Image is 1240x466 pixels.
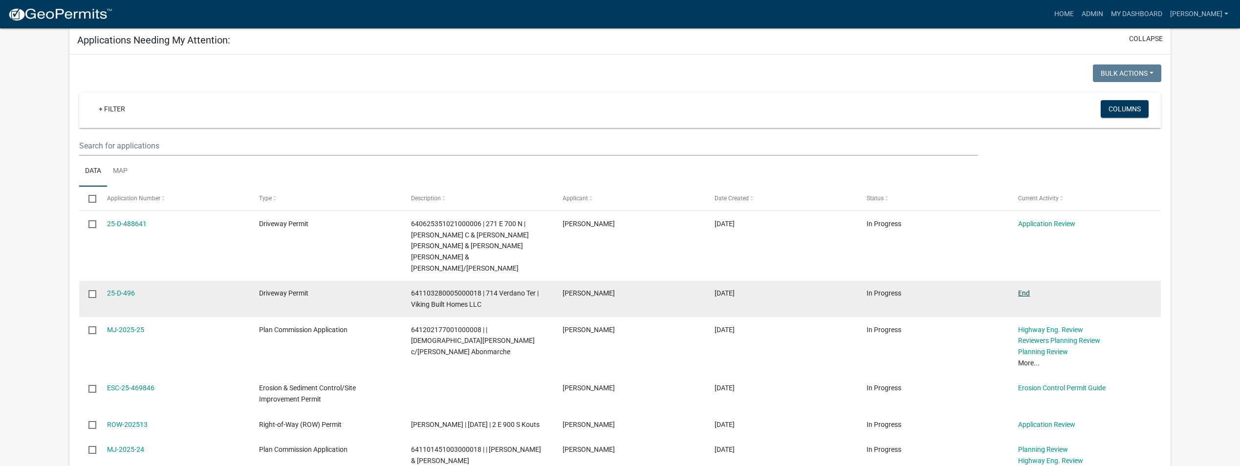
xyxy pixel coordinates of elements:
[411,421,540,428] span: Briann Hofmann | 08/29/2025 | 2 E 900 S Kouts
[98,187,250,210] datatable-header-cell: Application Number
[79,187,98,210] datatable-header-cell: Select
[402,187,554,210] datatable-header-cell: Description
[1018,421,1075,428] a: Application Review
[563,289,615,297] span: Tami Evans
[715,220,735,228] span: 10/06/2025
[1018,457,1083,465] a: Highway Eng. Review
[1166,5,1232,23] a: [PERSON_NAME]
[715,326,735,334] span: 08/28/2025
[107,445,144,453] a: MJ-2025-24
[79,136,978,156] input: Search for applications
[107,195,160,202] span: Application Number
[107,220,147,228] a: 25-D-488641
[259,445,348,453] span: Plan Commission Application
[867,421,901,428] span: In Progress
[259,384,356,403] span: Erosion & Sediment Control/Site Improvement Permit
[411,289,539,308] span: 641103280005000018 | 714 Verdano Ter | Viking Built Homes LLC
[411,220,529,272] span: 640625351021000006 | 271 E 700 N | Fleming Zakrey C & Fleming Stephanie Lauren & Galey Vincent St...
[411,326,535,356] span: 641202177001000008 | | Evangelia Eleftheri c/o Krull Abonmarche
[259,220,308,228] span: Driveway Permit
[1018,348,1068,356] a: Planning Review
[867,195,884,202] span: Status
[107,289,135,297] a: 25-D-496
[867,326,901,334] span: In Progress
[563,384,615,392] span: Matthew T. Phillips
[259,195,272,202] span: Type
[107,326,144,334] a: MJ-2025-25
[107,421,148,428] a: ROW-202513
[91,100,133,118] a: + Filter
[715,445,735,453] span: 08/11/2025
[1107,5,1166,23] a: My Dashboard
[1018,359,1040,367] a: More...
[1018,195,1059,202] span: Current Activity
[1009,187,1161,210] datatable-header-cell: Current Activity
[411,195,441,202] span: Description
[715,421,735,428] span: 08/15/2025
[563,421,615,428] span: Briann Hofmann
[259,421,342,428] span: Right-of-Way (ROW) Permit
[1018,220,1075,228] a: Application Review
[77,34,230,46] h5: Applications Needing My Attention:
[867,220,901,228] span: In Progress
[715,289,735,297] span: 09/24/2025
[867,289,901,297] span: In Progress
[1129,34,1163,44] button: collapse
[107,156,133,187] a: Map
[1018,289,1030,297] a: End
[1018,384,1106,392] a: Erosion Control Permit Guide
[563,195,588,202] span: Applicant
[1018,337,1100,344] a: Reviewers Planning Review
[867,384,901,392] span: In Progress
[1018,445,1068,453] a: Planning Review
[705,187,857,210] datatable-header-cell: Date Created
[563,445,615,453] span: Kristy Marasco
[563,326,615,334] span: Kristy Marasco
[107,384,154,392] a: ESC-25-469846
[1018,326,1083,334] a: Highway Eng. Review
[1078,5,1107,23] a: Admin
[250,187,402,210] datatable-header-cell: Type
[1050,5,1078,23] a: Home
[79,156,107,187] a: Data
[411,445,541,465] span: 641101451003000018 | | Hall John & Linda H&W
[553,187,705,210] datatable-header-cell: Applicant
[563,220,615,228] span: Tami Evans
[857,187,1009,210] datatable-header-cell: Status
[259,289,308,297] span: Driveway Permit
[867,445,901,453] span: In Progress
[1093,64,1161,82] button: Bulk Actions
[715,195,749,202] span: Date Created
[1101,100,1149,118] button: Columns
[715,384,735,392] span: 08/27/2025
[259,326,348,334] span: Plan Commission Application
